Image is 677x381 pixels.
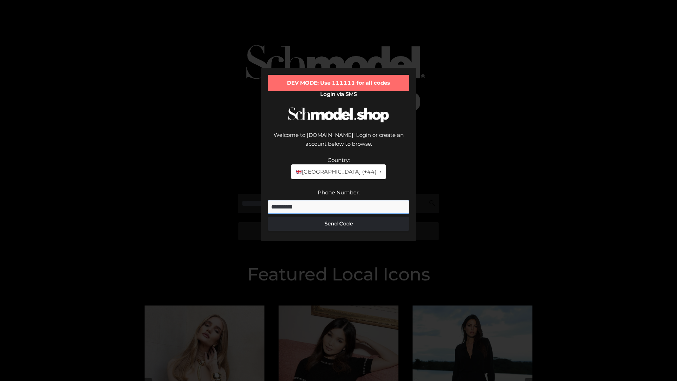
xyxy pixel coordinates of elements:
[296,169,301,174] img: 🇬🇧
[318,189,360,196] label: Phone Number:
[268,217,409,231] button: Send Code
[328,157,350,163] label: Country:
[268,131,409,156] div: Welcome to [DOMAIN_NAME]! Login or create an account below to browse.
[286,101,391,129] img: Schmodel Logo
[295,167,376,176] span: [GEOGRAPHIC_DATA] (+44)
[268,91,409,97] h2: Login via SMS
[268,75,409,91] div: DEV MODE: Use 111111 for all codes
